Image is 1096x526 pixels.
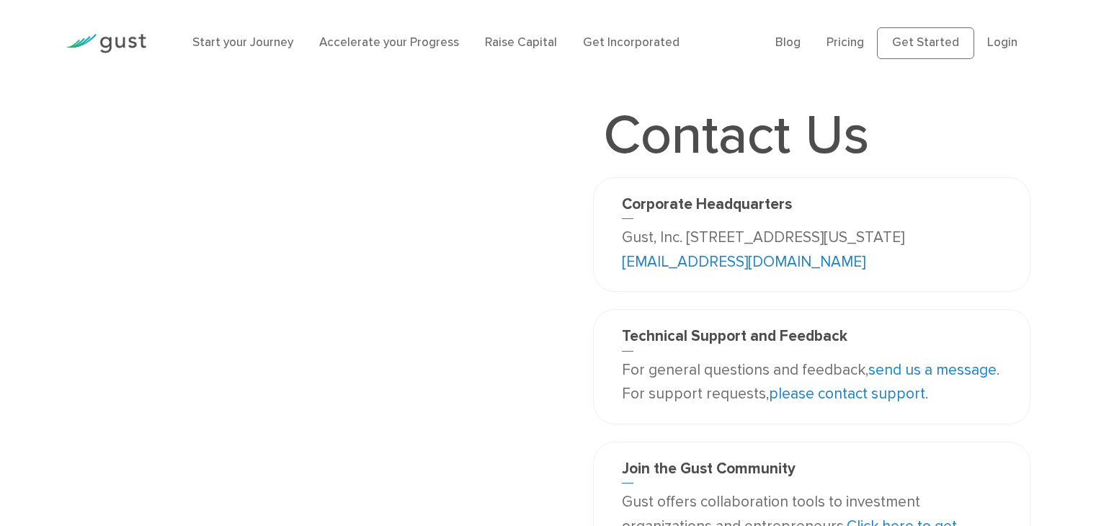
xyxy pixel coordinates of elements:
[192,35,293,50] a: Start your Journey
[593,108,880,163] h1: Contact Us
[583,35,680,50] a: Get Incorporated
[827,35,864,50] a: Pricing
[622,327,1001,351] h3: Technical Support and Feedback
[622,358,1001,406] p: For general questions and feedback, . For support requests, .
[877,27,974,59] a: Get Started
[622,195,1001,219] h3: Corporate Headquarters
[622,460,1001,483] h3: Join the Gust Community
[319,35,459,50] a: Accelerate your Progress
[485,35,557,50] a: Raise Capital
[66,34,146,53] img: Gust Logo
[868,361,997,379] a: send us a message
[987,35,1017,50] a: Login
[622,226,1001,274] p: Gust, Inc. [STREET_ADDRESS][US_STATE]
[775,35,801,50] a: Blog
[622,253,865,271] a: [EMAIL_ADDRESS][DOMAIN_NAME]
[769,385,925,403] a: please contact support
